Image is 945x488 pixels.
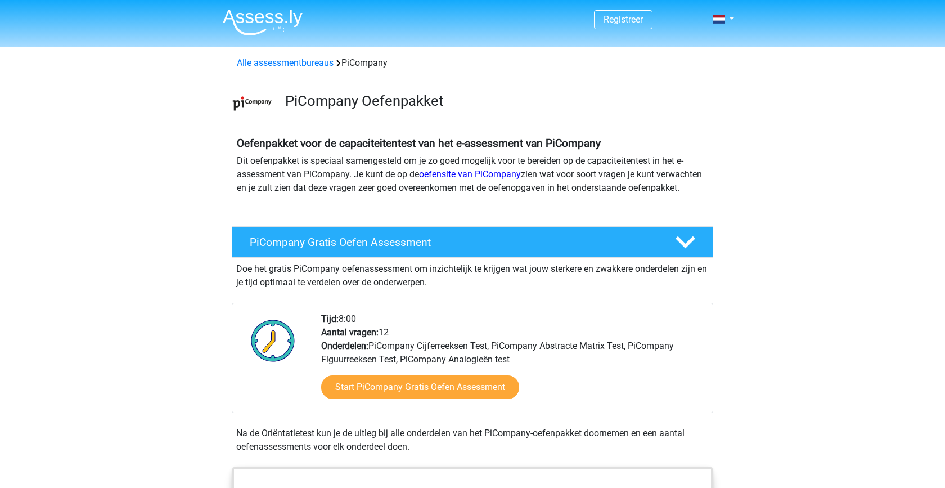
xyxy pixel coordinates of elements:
[321,327,379,338] b: Aantal vragen:
[419,169,521,180] a: oefensite van PiCompany
[223,9,303,35] img: Assessly
[232,83,272,123] img: picompany.png
[313,312,712,413] div: 8:00 12 PiCompany Cijferreeksen Test, PiCompany Abstracte Matrix Test, PiCompany Figuurreeksen Te...
[245,312,301,369] img: Klok
[285,92,704,110] h3: PiCompany Oefenpakket
[604,14,643,25] a: Registreer
[237,137,601,150] b: Oefenpakket voor de capaciteitentest van het e-assessment van PiCompany
[237,154,708,195] p: Dit oefenpakket is speciaal samengesteld om je zo goed mogelijk voor te bereiden op de capaciteit...
[232,56,713,70] div: PiCompany
[321,375,519,399] a: Start PiCompany Gratis Oefen Assessment
[250,236,657,249] h4: PiCompany Gratis Oefen Assessment
[232,258,713,289] div: Doe het gratis PiCompany oefenassessment om inzichtelijk te krijgen wat jouw sterkere en zwakkere...
[237,57,334,68] a: Alle assessmentbureaus
[227,226,718,258] a: PiCompany Gratis Oefen Assessment
[321,341,368,351] b: Onderdelen:
[232,427,713,454] div: Na de Oriëntatietest kun je de uitleg bij alle onderdelen van het PiCompany-oefenpakket doornemen...
[321,314,339,324] b: Tijd:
